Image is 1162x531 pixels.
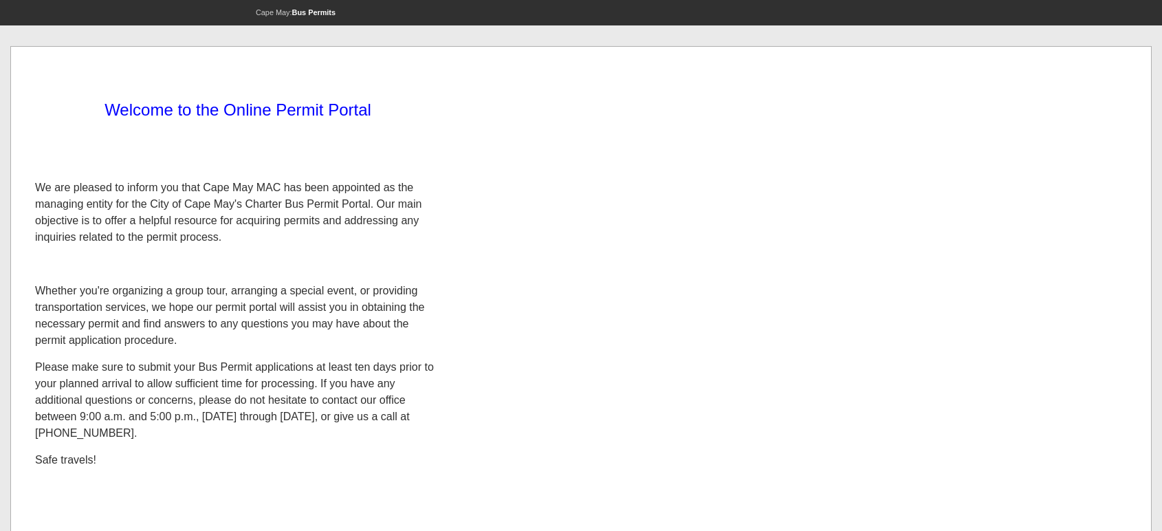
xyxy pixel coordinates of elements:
[105,100,371,119] span: Welcome to the Online Permit Portal
[292,8,336,17] strong: Bus Permits
[35,182,421,243] span: We are pleased to inform you that Cape May MAC has been appointed as the managing entity for the ...
[35,454,96,466] span: Safe travels!
[10,8,581,17] p: Cape May:
[35,361,434,439] span: Please make sure to submit your Bus Permit applications at least ten days prior to your planned a...
[35,285,425,346] span: Whether you're organizing a group tour, arranging a special event, or providing transportation se...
